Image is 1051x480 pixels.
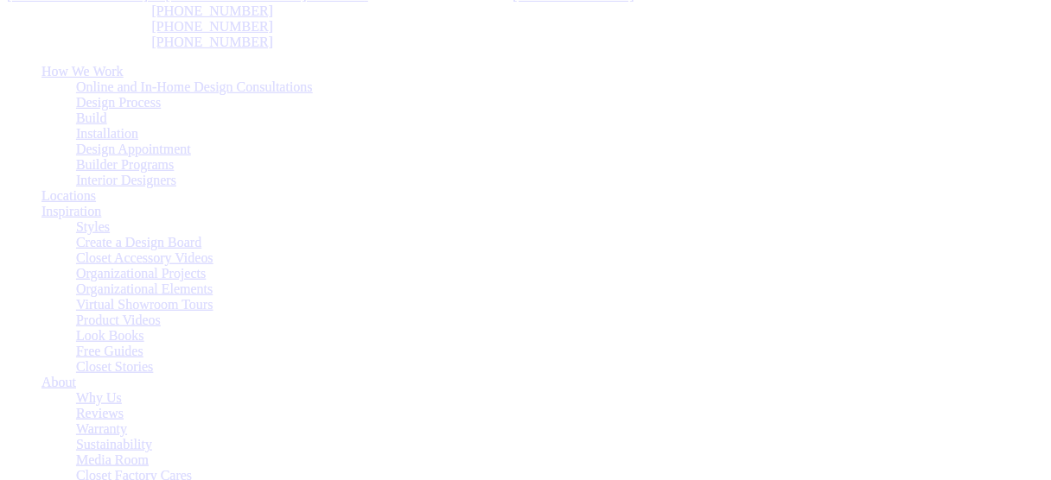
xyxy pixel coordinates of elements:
[76,235,201,249] a: Create a Design Board
[76,157,174,172] a: Builder Programs
[76,390,122,405] a: Why Us
[76,126,138,141] a: Installation
[76,173,176,187] a: Interior Designers
[76,313,161,327] a: Product Videos
[76,142,191,156] a: Design Appointment
[76,95,161,110] a: Design Process
[41,375,76,389] a: About
[76,219,110,234] a: Styles
[76,328,144,343] a: Look Books
[76,79,313,94] a: Online and In-Home Design Consultations
[76,359,153,374] a: Closet Stories
[152,19,273,34] a: [PHONE_NUMBER]
[76,250,213,265] a: Closet Accessory Videos
[76,452,149,467] a: Media Room
[41,204,101,218] a: Inspiration
[76,266,206,281] a: Organizational Projects
[76,421,127,436] a: Warranty
[76,111,107,125] a: Build
[41,188,96,203] a: Locations
[41,64,124,79] a: How We Work
[152,3,273,18] a: [PHONE_NUMBER]
[76,297,213,312] a: Virtual Showroom Tours
[76,344,143,358] a: Free Guides
[76,406,124,420] a: Reviews
[7,19,273,49] span: [GEOGRAPHIC_DATA]: [GEOGRAPHIC_DATA]:
[152,35,273,49] a: [PHONE_NUMBER]
[76,437,152,452] a: Sustainability
[76,281,213,296] a: Organizational Elements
